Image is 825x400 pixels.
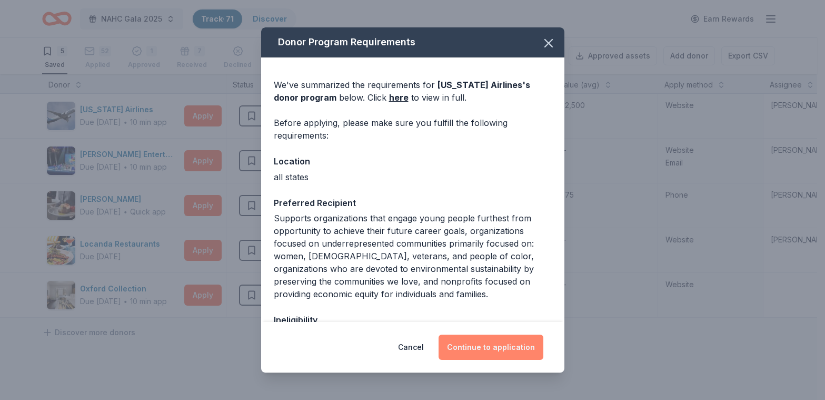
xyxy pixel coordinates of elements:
[274,313,552,327] div: Ineligibility
[274,171,552,183] div: all states
[274,116,552,142] div: Before applying, please make sure you fulfill the following requirements:
[389,91,409,104] a: here
[261,27,564,57] div: Donor Program Requirements
[274,196,552,210] div: Preferred Recipient
[274,79,552,104] div: We've summarized the requirements for below. Click to view in full.
[398,335,424,360] button: Cancel
[439,335,543,360] button: Continue to application
[274,212,552,300] div: Supports organizations that engage young people furthest from opportunity to achieve their future...
[274,154,552,168] div: Location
